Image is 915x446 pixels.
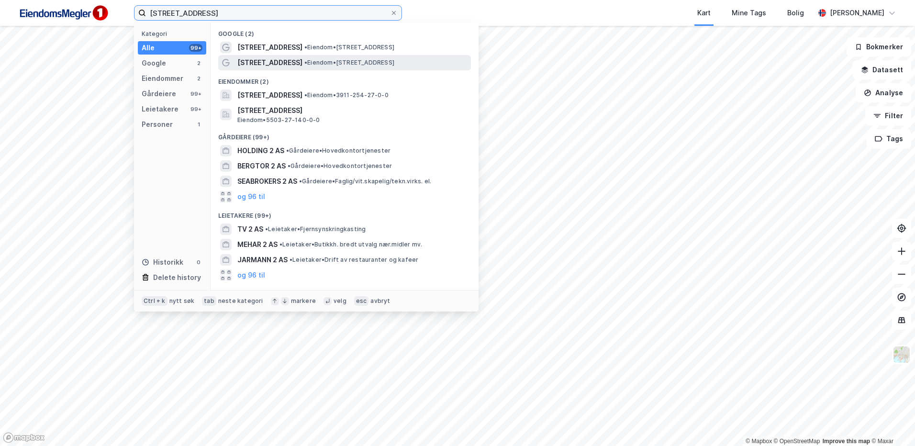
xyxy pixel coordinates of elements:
[334,297,346,305] div: velg
[211,70,479,88] div: Eiendommer (2)
[867,129,911,148] button: Tags
[142,30,206,37] div: Kategori
[237,191,265,202] button: og 96 til
[291,297,316,305] div: markere
[286,147,289,154] span: •
[697,7,711,19] div: Kart
[211,126,479,143] div: Gårdeiere (99+)
[142,42,155,54] div: Alle
[237,105,467,116] span: [STREET_ADDRESS]
[195,258,202,266] div: 0
[237,89,302,101] span: [STREET_ADDRESS]
[304,59,307,66] span: •
[195,75,202,82] div: 2
[202,296,216,306] div: tab
[290,256,418,264] span: Leietaker • Drift av restauranter og kafeer
[142,88,176,100] div: Gårdeiere
[732,7,766,19] div: Mine Tags
[847,37,911,56] button: Bokmerker
[169,297,195,305] div: nytt søk
[211,22,479,40] div: Google (2)
[867,400,915,446] div: Kontrollprogram for chat
[237,145,284,156] span: HOLDING 2 AS
[237,160,286,172] span: BERGTOR 2 AS
[3,432,45,443] a: Mapbox homepage
[787,7,804,19] div: Bolig
[142,119,173,130] div: Personer
[299,178,431,185] span: Gårdeiere • Faglig/vit.skapelig/tekn.virks. el.
[237,57,302,68] span: [STREET_ADDRESS]
[853,60,911,79] button: Datasett
[299,178,302,185] span: •
[823,438,870,445] a: Improve this map
[265,225,268,233] span: •
[830,7,884,19] div: [PERSON_NAME]
[142,73,183,84] div: Eiendommer
[189,90,202,98] div: 99+
[237,42,302,53] span: [STREET_ADDRESS]
[237,239,278,250] span: MEHAR 2 AS
[290,256,292,263] span: •
[142,103,179,115] div: Leietakere
[237,176,297,187] span: SEABROKERS 2 AS
[286,147,391,155] span: Gårdeiere • Hovedkontortjenester
[146,6,390,20] input: Søk på adresse, matrikkel, gårdeiere, leietakere eller personer
[856,83,911,102] button: Analyse
[304,44,394,51] span: Eiendom • [STREET_ADDRESS]
[865,106,911,125] button: Filter
[354,296,369,306] div: esc
[237,254,288,266] span: JARMANN 2 AS
[237,269,265,281] button: og 96 til
[211,204,479,222] div: Leietakere (99+)
[746,438,772,445] a: Mapbox
[142,256,183,268] div: Historikk
[142,296,167,306] div: Ctrl + k
[189,44,202,52] div: 99+
[237,223,263,235] span: TV 2 AS
[304,59,394,67] span: Eiendom • [STREET_ADDRESS]
[218,297,263,305] div: neste kategori
[304,91,307,99] span: •
[893,346,911,364] img: Z
[867,400,915,446] iframe: Chat Widget
[288,162,290,169] span: •
[195,59,202,67] div: 2
[15,2,111,24] img: F4PB6Px+NJ5v8B7XTbfpPpyloAAAAASUVORK5CYII=
[288,162,392,170] span: Gårdeiere • Hovedkontortjenester
[142,57,166,69] div: Google
[189,105,202,113] div: 99+
[153,272,201,283] div: Delete history
[265,225,366,233] span: Leietaker • Fjernsynskringkasting
[237,116,320,124] span: Eiendom • 5503-27-140-0-0
[211,283,479,300] div: Personer (1)
[279,241,422,248] span: Leietaker • Butikkh. bredt utvalg nær.midler mv.
[370,297,390,305] div: avbryt
[279,241,282,248] span: •
[774,438,820,445] a: OpenStreetMap
[304,44,307,51] span: •
[195,121,202,128] div: 1
[304,91,389,99] span: Eiendom • 3911-254-27-0-0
